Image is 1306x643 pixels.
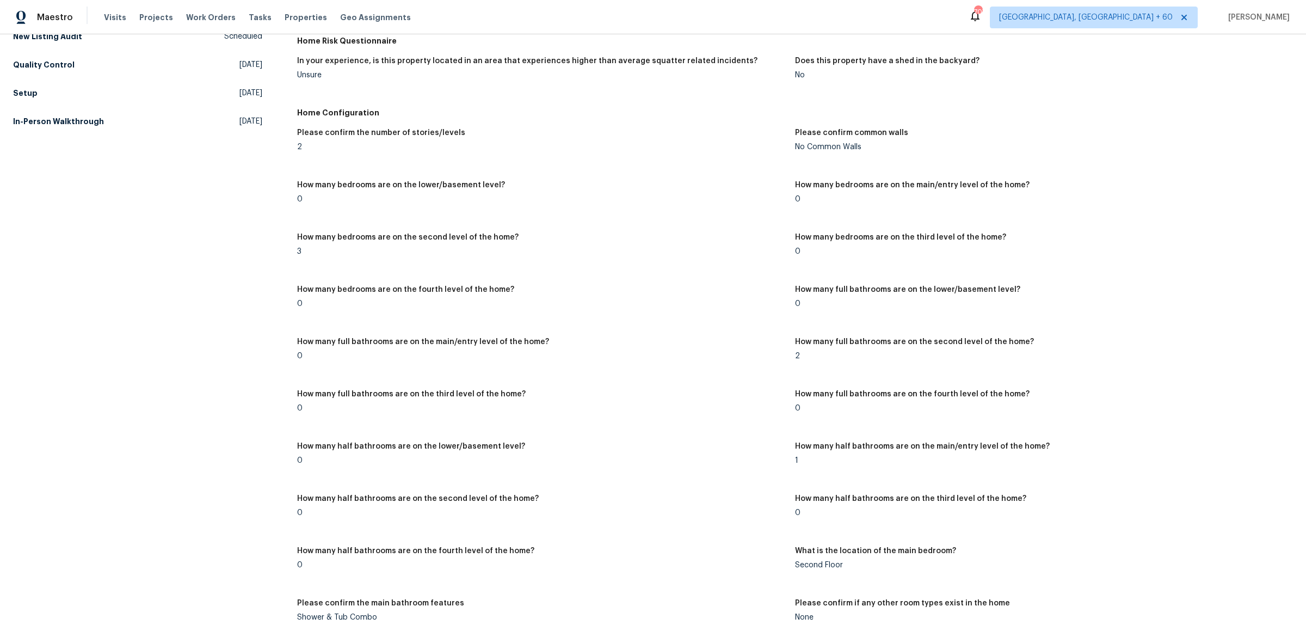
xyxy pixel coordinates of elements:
h5: Setup [13,88,38,99]
div: 0 [297,300,786,308]
div: Second Floor [795,561,1284,569]
div: 0 [795,300,1284,308]
a: Quality Control[DATE] [13,55,262,75]
span: Work Orders [186,12,236,23]
div: 0 [795,405,1284,412]
span: Tasks [249,14,272,21]
span: [DATE] [239,116,262,127]
div: No [795,71,1284,79]
h5: How many half bathrooms are on the third level of the home? [795,495,1026,503]
a: New Listing AuditScheduled [13,27,262,46]
h5: How many bedrooms are on the fourth level of the home? [297,286,514,293]
h5: How many half bathrooms are on the main/entry level of the home? [795,443,1050,450]
h5: New Listing Audit [13,31,82,42]
span: Maestro [37,12,73,23]
h5: In-Person Walkthrough [13,116,104,127]
span: [GEOGRAPHIC_DATA], [GEOGRAPHIC_DATA] + 60 [999,12,1173,23]
div: 0 [297,405,786,412]
span: Visits [104,12,126,23]
span: [DATE] [239,88,262,99]
span: Scheduled [224,31,262,42]
h5: Please confirm if any other room types exist in the home [795,599,1010,607]
h5: Does this property have a shed in the backyard? [795,57,979,65]
div: Shower & Tub Combo [297,614,786,621]
h5: Please confirm the number of stories/levels [297,129,465,137]
h5: How many bedrooms are on the second level of the home? [297,234,519,241]
div: 0 [297,561,786,569]
div: 0 [795,509,1284,517]
div: 2 [795,352,1284,360]
div: 0 [297,457,786,464]
h5: How many full bathrooms are on the main/entry level of the home? [297,338,549,346]
h5: Home Risk Questionnaire [297,35,1293,46]
h5: How many half bathrooms are on the lower/basement level? [297,443,525,450]
h5: How many half bathrooms are on the second level of the home? [297,495,539,503]
div: 2 [297,143,786,151]
h5: Please confirm common walls [795,129,908,137]
div: None [795,614,1284,621]
h5: How many full bathrooms are on the second level of the home? [795,338,1034,346]
div: 0 [795,195,1284,203]
h5: How many bedrooms are on the main/entry level of the home? [795,181,1030,189]
span: Geo Assignments [340,12,411,23]
div: No Common Walls [795,143,1284,151]
span: Projects [139,12,173,23]
h5: How many bedrooms are on the lower/basement level? [297,181,505,189]
h5: In your experience, is this property located in an area that experiences higher than average squa... [297,57,757,65]
h5: How many full bathrooms are on the third level of the home? [297,390,526,398]
span: [PERSON_NAME] [1224,12,1290,23]
div: 0 [297,509,786,517]
div: 0 [795,248,1284,255]
div: 707 [974,7,982,17]
h5: How many full bathrooms are on the fourth level of the home? [795,390,1030,398]
span: Properties [285,12,327,23]
h5: What is the location of the main bedroom? [795,547,956,555]
div: 3 [297,248,786,255]
div: 0 [297,352,786,360]
a: Setup[DATE] [13,83,262,103]
div: Unsure [297,71,786,79]
span: [DATE] [239,59,262,70]
h5: How many half bathrooms are on the fourth level of the home? [297,547,534,555]
a: In-Person Walkthrough[DATE] [13,112,262,131]
div: 0 [297,195,786,203]
h5: Please confirm the main bathroom features [297,599,464,607]
h5: Quality Control [13,59,75,70]
h5: How many bedrooms are on the third level of the home? [795,234,1006,241]
div: 1 [795,457,1284,464]
h5: How many full bathrooms are on the lower/basement level? [795,286,1020,293]
h5: Home Configuration [297,107,1293,118]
